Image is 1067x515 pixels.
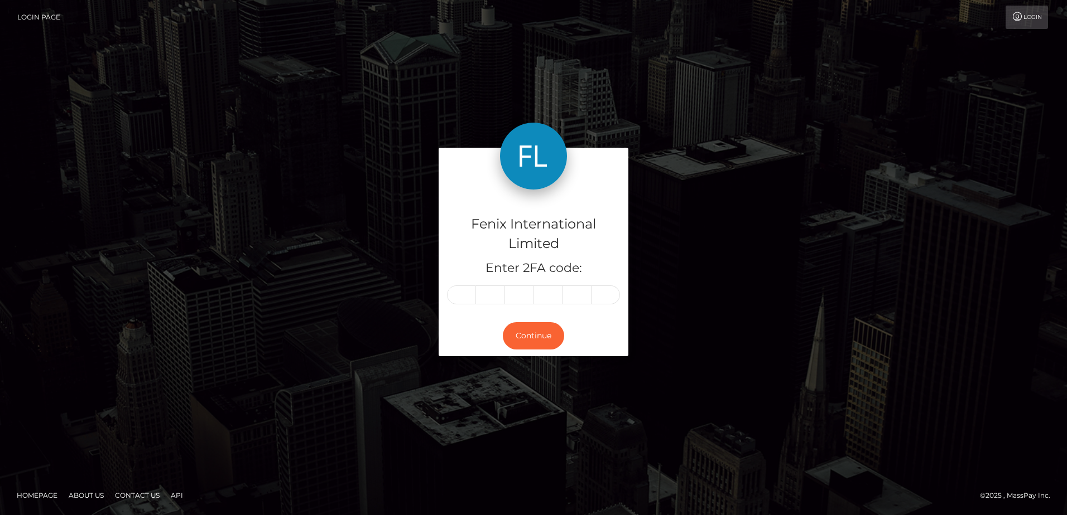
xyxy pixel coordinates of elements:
[64,487,108,504] a: About Us
[12,487,62,504] a: Homepage
[500,123,567,190] img: Fenix International Limited
[980,489,1059,502] div: © 2025 , MassPay Inc.
[503,322,564,349] button: Continue
[17,6,60,29] a: Login Page
[110,487,164,504] a: Contact Us
[447,215,620,254] h4: Fenix International Limited
[1006,6,1048,29] a: Login
[166,487,188,504] a: API
[447,260,620,277] h5: Enter 2FA code:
